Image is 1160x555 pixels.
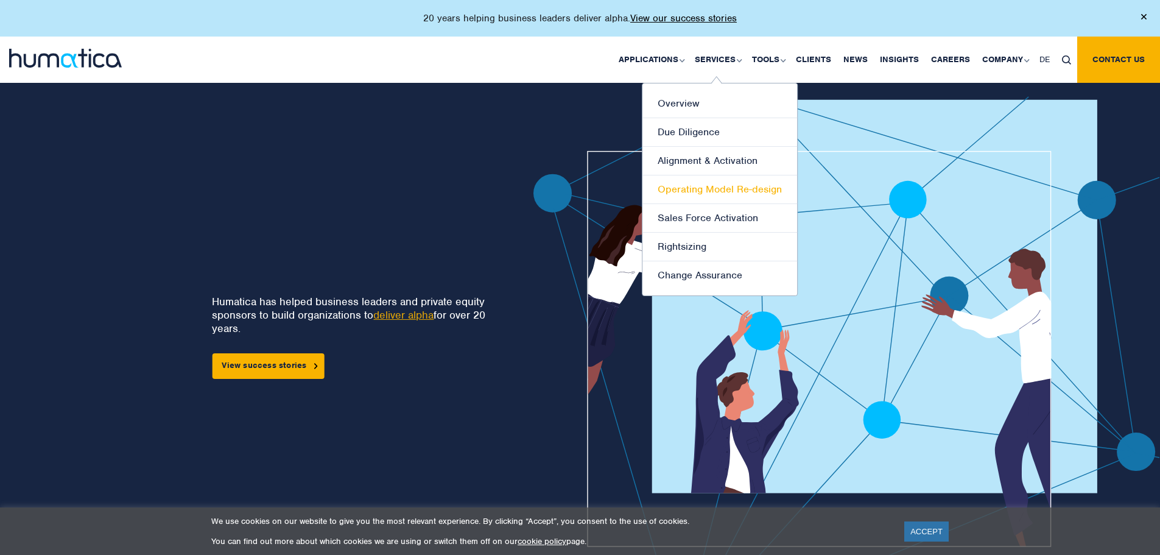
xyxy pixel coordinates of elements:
[1077,37,1160,83] a: Contact us
[642,261,797,289] a: Change Assurance
[1033,37,1056,83] a: DE
[642,118,797,147] a: Due Diligence
[211,516,889,526] p: We use cookies on our website to give you the most relevant experience. By clicking “Accept”, you...
[1039,54,1050,65] span: DE
[790,37,837,83] a: Clients
[9,49,122,68] img: logo
[642,175,797,204] a: Operating Model Re-design
[837,37,874,83] a: News
[212,295,494,335] p: Humatica has helped business leaders and private equity sponsors to build organizations to for ov...
[874,37,925,83] a: Insights
[613,37,689,83] a: Applications
[925,37,976,83] a: Careers
[904,521,949,542] a: ACCEPT
[689,37,746,83] a: Services
[642,90,797,118] a: Overview
[373,308,434,322] a: deliver alpha
[423,12,737,24] p: 20 years helping business leaders deliver alpha.
[746,37,790,83] a: Tools
[211,536,889,546] p: You can find out more about which cookies we are using or switch them off on our page.
[518,536,566,546] a: cookie policy
[630,12,737,24] a: View our success stories
[642,204,797,233] a: Sales Force Activation
[642,147,797,175] a: Alignment & Activation
[642,233,797,261] a: Rightsizing
[976,37,1033,83] a: Company
[212,353,324,379] a: View success stories
[1062,55,1071,65] img: search_icon
[314,363,318,369] img: arrowicon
